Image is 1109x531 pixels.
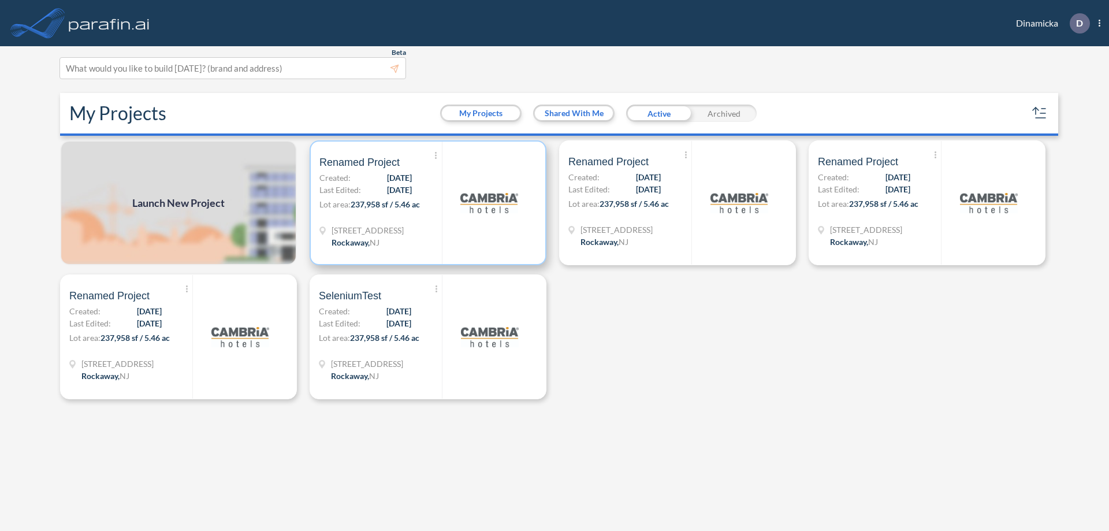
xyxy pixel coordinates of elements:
span: Renamed Project [818,155,898,169]
span: Created: [818,171,849,183]
span: 237,958 sf / 5.46 ac [600,199,669,209]
span: Renamed Project [319,155,400,169]
span: NJ [868,237,878,247]
button: My Projects [442,106,520,120]
span: Created: [319,305,350,317]
span: [DATE] [137,317,162,329]
div: Rockaway, NJ [332,236,379,248]
span: Created: [69,305,101,317]
span: Rockaway , [830,237,868,247]
img: logo [460,174,518,232]
span: 237,958 sf / 5.46 ac [101,333,170,343]
span: Lot area: [69,333,101,343]
span: Launch New Project [132,195,225,211]
span: 237,958 sf / 5.46 ac [849,199,918,209]
span: Last Edited: [319,317,360,329]
span: Last Edited: [69,317,111,329]
span: Lot area: [568,199,600,209]
div: Archived [691,105,757,122]
h2: My Projects [69,102,166,124]
div: Rockaway, NJ [331,370,379,382]
span: NJ [120,371,129,381]
span: NJ [619,237,628,247]
span: Rockaway , [81,371,120,381]
span: 321 Mt Hope Ave [81,358,154,370]
span: 237,958 sf / 5.46 ac [351,199,420,209]
span: 321 Mt Hope Ave [580,224,653,236]
span: Rockaway , [332,237,370,247]
span: Last Edited: [319,184,361,196]
img: logo [66,12,152,35]
span: [DATE] [387,172,412,184]
img: logo [710,174,768,232]
a: Launch New Project [60,140,297,265]
span: [DATE] [386,317,411,329]
div: Rockaway, NJ [81,370,129,382]
span: Last Edited: [818,183,859,195]
span: NJ [370,237,379,247]
span: Rockaway , [331,371,369,381]
span: [DATE] [636,171,661,183]
div: Rockaway, NJ [830,236,878,248]
img: add [60,140,297,265]
button: Shared With Me [535,106,613,120]
span: Renamed Project [69,289,150,303]
span: Lot area: [319,199,351,209]
span: Last Edited: [568,183,610,195]
button: sort [1030,104,1049,122]
span: Lot area: [818,199,849,209]
div: Active [626,105,691,122]
span: Lot area: [319,333,350,343]
span: [DATE] [885,183,910,195]
span: [DATE] [137,305,162,317]
img: logo [211,308,269,366]
span: [DATE] [386,305,411,317]
span: 321 Mt Hope Ave [830,224,902,236]
span: Created: [568,171,600,183]
span: [DATE] [636,183,661,195]
div: Rockaway, NJ [580,236,628,248]
img: logo [960,174,1018,232]
span: 321 Mt Hope Ave [331,358,403,370]
span: [DATE] [387,184,412,196]
p: D [1076,18,1083,28]
div: Dinamicka [999,13,1100,34]
span: Renamed Project [568,155,649,169]
span: Rockaway , [580,237,619,247]
span: Beta [392,48,406,57]
span: 321 Mt Hope Ave [332,224,404,236]
span: SeleniumTest [319,289,381,303]
span: Created: [319,172,351,184]
span: 237,958 sf / 5.46 ac [350,333,419,343]
img: logo [461,308,519,366]
span: [DATE] [885,171,910,183]
span: NJ [369,371,379,381]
